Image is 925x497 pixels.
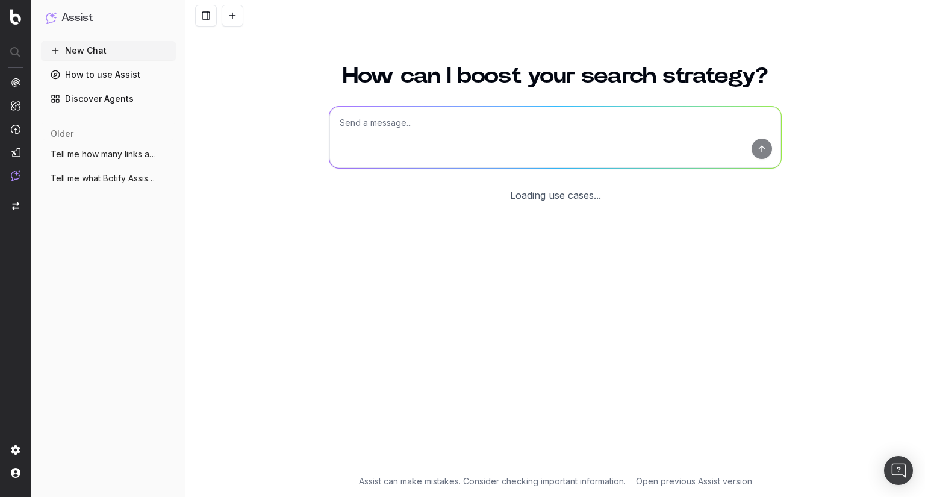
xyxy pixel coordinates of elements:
img: Botify logo [10,9,21,25]
img: Studio [11,148,20,157]
a: Open previous Assist version [636,475,752,487]
img: Activation [11,124,20,134]
img: Analytics [11,78,20,87]
button: Tell me how many links are on this site [41,145,176,164]
span: older [51,128,73,140]
div: Open Intercom Messenger [884,456,913,485]
p: Assist can make mistakes. Consider checking important information. [359,475,626,487]
img: Setting [11,445,20,455]
span: Tell me how many links are on this site [51,148,157,160]
h1: How can I boost your search strategy? [329,65,782,87]
h1: Assist [61,10,93,27]
img: Switch project [12,202,19,210]
a: How to use Assist [41,65,176,84]
img: Assist [11,170,20,181]
button: New Chat [41,41,176,60]
span: Tell me what Botify Assist V2 can do [51,172,157,184]
button: Assist [46,10,171,27]
img: Assist [46,12,57,23]
img: My account [11,468,20,478]
a: Discover Agents [41,89,176,108]
div: Loading use cases... [510,188,601,202]
img: Intelligence [11,101,20,111]
button: Tell me what Botify Assist V2 can do [41,169,176,188]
